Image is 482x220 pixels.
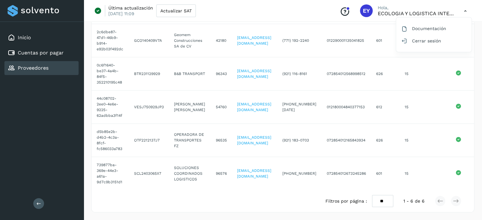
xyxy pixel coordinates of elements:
div: Proveedores [4,61,79,75]
div: Documentación [396,22,472,35]
div: Inicio [4,31,79,45]
a: Cuentas por pagar [18,50,64,56]
div: Cuentas por pagar [4,46,79,60]
a: Inicio [18,35,31,41]
a: Proveedores [18,65,48,71]
div: Cerrar sesión [396,35,472,47]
